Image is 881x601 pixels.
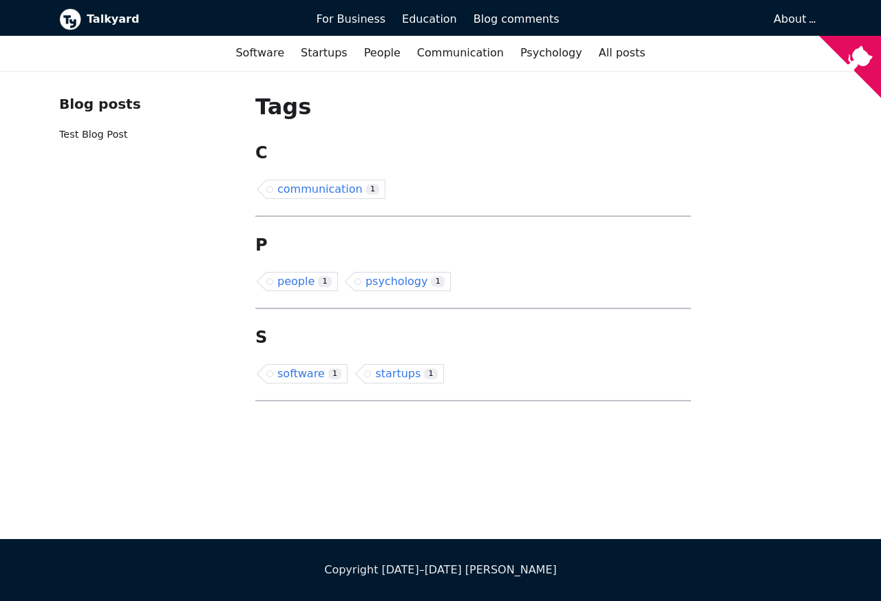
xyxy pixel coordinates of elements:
[59,129,127,140] a: Test Blog Post
[394,8,465,31] a: Education
[293,41,356,65] a: Startups
[59,561,822,579] div: Copyright [DATE]–[DATE] [PERSON_NAME]
[424,368,438,380] span: 1
[266,364,348,383] a: software1
[318,276,332,288] span: 1
[354,272,451,291] a: psychology1
[474,12,560,25] span: Blog comments
[266,180,385,199] a: communication1
[402,12,457,25] span: Education
[87,10,297,28] b: Talkyard
[59,8,81,30] img: Talkyard logo
[308,8,394,31] a: For Business
[431,276,445,288] span: 1
[356,41,409,65] a: People
[316,12,385,25] span: For Business
[465,8,568,31] a: Blog comments
[255,235,691,255] h2: P
[366,184,380,196] span: 1
[255,143,691,163] h2: C
[409,41,512,65] a: Communication
[328,368,342,380] span: 1
[512,41,591,65] a: Psychology
[255,93,691,120] h1: Tags
[59,93,233,116] div: Blog posts
[364,364,444,383] a: startups1
[266,272,338,291] a: people1
[255,327,691,348] h2: S
[774,12,814,25] a: About
[591,41,654,65] a: All posts
[59,8,297,30] a: Talkyard logoTalkyard
[227,41,293,65] a: Software
[59,93,233,154] nav: Blog recent posts navigation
